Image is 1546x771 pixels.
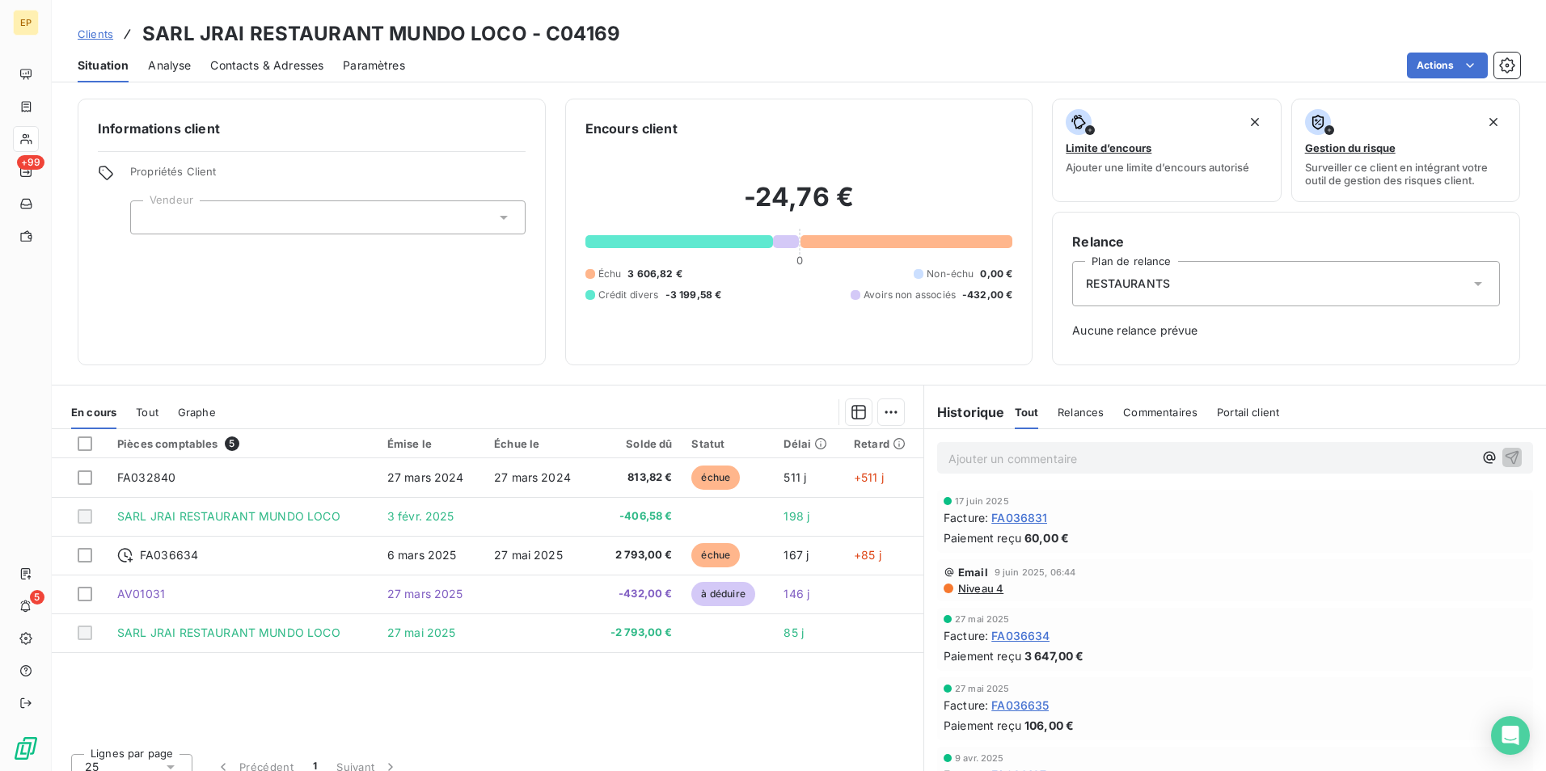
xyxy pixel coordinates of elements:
button: Limite d’encoursAjouter une limite d’encours autorisé [1052,99,1281,202]
span: Limite d’encours [1066,141,1151,154]
span: 146 j [784,587,809,600]
div: Statut [691,437,764,450]
span: à déduire [691,582,754,606]
div: Solde dû [601,437,672,450]
span: 9 avr. 2025 [955,753,1004,763]
span: -2 793,00 € [601,625,672,641]
span: Surveiller ce client en intégrant votre outil de gestion des risques client. [1305,161,1506,187]
span: Graphe [178,406,216,419]
input: Ajouter une valeur [144,210,157,225]
span: Paramètres [343,57,405,74]
a: +99 [13,158,38,184]
span: SARL JRAI RESTAURANT MUNDO LOCO [117,509,340,523]
span: 27 mars 2025 [387,587,463,600]
span: SARL JRAI RESTAURANT MUNDO LOCO [117,626,340,639]
span: 5 [225,436,239,451]
div: Émise le [387,437,475,450]
span: -432,00 € [601,586,672,602]
span: 6 mars 2025 [387,548,457,562]
span: Clients [78,27,113,40]
div: Retard [854,437,914,450]
span: Ajouter une limite d’encours autorisé [1066,161,1249,174]
h6: Encours client [585,119,678,138]
span: échue [691,466,740,490]
span: 17 juin 2025 [955,496,1009,506]
h6: Informations client [98,119,526,138]
span: En cours [71,406,116,419]
span: 60,00 € [1024,529,1069,546]
span: Facture : [944,627,988,644]
span: Paiement reçu [944,647,1021,664]
span: -406,58 € [601,508,672,525]
span: Paiement reçu [944,529,1021,546]
span: 5 [30,590,44,605]
span: 106,00 € [1024,717,1074,734]
span: Propriétés Client [130,165,526,187]
span: 0,00 € [980,267,1012,281]
span: 167 j [784,548,809,562]
span: Échu [598,267,622,281]
span: Gestion du risque [1305,141,1396,154]
span: échue [691,543,740,567]
span: FA036635 [991,697,1049,714]
div: Pièces comptables [117,436,368,451]
span: Contacts & Adresses [210,57,323,74]
span: 0 [796,254,803,267]
button: Gestion du risqueSurveiller ce client en intégrant votre outil de gestion des risques client. [1291,99,1520,202]
div: EP [13,10,39,36]
h6: Relance [1072,232,1500,251]
span: -3 199,58 € [665,288,722,302]
span: 3 647,00 € [1024,647,1084,664]
span: 3 606,82 € [627,267,682,281]
span: FA032840 [117,470,175,484]
span: 27 mars 2024 [387,470,464,484]
span: Non-échu [927,267,974,281]
span: RESTAURANTS [1086,276,1170,292]
span: 9 juin 2025, 06:44 [995,567,1076,577]
span: 511 j [784,470,806,484]
button: Actions [1407,53,1488,78]
span: Email [958,566,988,579]
span: Situation [78,57,129,74]
span: 27 mai 2025 [387,626,456,639]
span: Analyse [148,57,191,74]
span: Aucune relance prévue [1072,322,1500,339]
h6: Historique [924,402,1005,422]
span: 198 j [784,509,809,523]
span: 813,82 € [601,470,672,486]
span: Paiement reçu [944,717,1021,734]
span: 27 mai 2025 [955,684,1010,693]
img: Logo LeanPay [13,735,39,761]
span: 3 févr. 2025 [387,509,454,523]
span: FA036831 [991,509,1047,526]
div: Échue le [494,437,581,450]
span: FA036634 [140,547,198,563]
span: +511 j [854,470,884,484]
span: Avoirs non associés [864,288,956,302]
span: 27 mai 2025 [494,548,563,562]
div: Délai [784,437,834,450]
span: AV01031 [117,587,165,600]
span: 27 mai 2025 [955,614,1010,624]
span: Portail client [1217,406,1279,419]
span: -432,00 € [962,288,1012,302]
span: Crédit divers [598,288,659,302]
span: 27 mars 2024 [494,470,571,484]
span: Facture : [944,697,988,714]
span: Tout [1015,406,1039,419]
span: 85 j [784,626,804,639]
span: Commentaires [1123,406,1198,419]
a: Clients [78,26,113,42]
span: FA036634 [991,627,1050,644]
h2: -24,76 € [585,181,1013,230]
span: +85 j [854,548,881,562]
span: Relances [1058,406,1104,419]
span: Tout [136,406,158,419]
span: Niveau 4 [957,582,1003,595]
span: +99 [17,155,44,170]
span: 2 793,00 € [601,547,672,563]
div: Open Intercom Messenger [1491,716,1530,755]
h3: SARL JRAI RESTAURANT MUNDO LOCO - C04169 [142,19,620,48]
span: Facture : [944,509,988,526]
